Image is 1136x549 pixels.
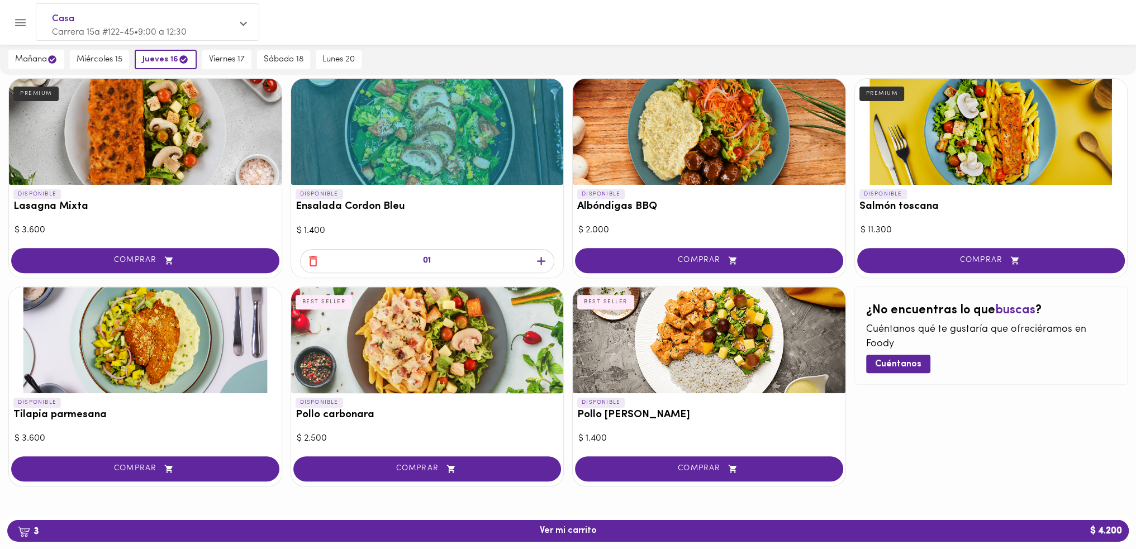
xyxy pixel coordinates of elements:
[316,50,362,69] button: lunes 20
[7,9,34,36] button: Menu
[13,398,61,408] p: DISPONIBLE
[8,50,64,69] button: mañana
[859,87,905,101] div: PREMIUM
[17,526,30,537] img: cart.png
[52,12,232,26] span: Casa
[577,295,634,309] div: BEST SELLER
[995,304,1035,317] span: buscas
[25,464,265,474] span: COMPRAR
[7,520,1129,542] button: 3Ver mi carrito$ 4.200
[9,79,282,185] div: Lasagna Mixta
[13,189,61,199] p: DISPONIBLE
[13,201,277,213] h3: Lasagna Mixta
[142,54,189,65] span: jueves 16
[15,224,276,237] div: $ 3.600
[291,287,564,393] div: Pollo carbonara
[855,79,1128,185] div: Salmón toscana
[866,323,1116,351] p: Cuéntanos qué te gustaría que ofreciéramos en Foody
[1071,484,1125,538] iframe: Messagebird Livechat Widget
[135,50,197,69] button: jueves 16
[257,50,310,69] button: sábado 18
[11,524,45,538] b: 3
[25,256,265,265] span: COMPRAR
[540,526,597,536] span: Ver mi carrito
[875,359,921,370] span: Cuéntanos
[857,248,1125,273] button: COMPRAR
[578,432,840,445] div: $ 1.400
[575,248,843,273] button: COMPRAR
[577,409,841,421] h3: Pollo [PERSON_NAME]
[77,55,122,65] span: miércoles 15
[859,201,1123,213] h3: Salmón toscana
[307,464,548,474] span: COMPRAR
[578,224,840,237] div: $ 2.000
[575,456,843,481] button: COMPRAR
[573,287,845,393] div: Pollo Tikka Massala
[859,189,907,199] p: DISPONIBLE
[293,456,562,481] button: COMPRAR
[866,304,1116,317] h2: ¿No encuentras lo que ?
[589,256,829,265] span: COMPRAR
[589,464,829,474] span: COMPRAR
[577,201,841,213] h3: Albóndigas BBQ
[322,55,355,65] span: lunes 20
[52,28,187,37] span: Carrera 15a #122-45 • 9:00 a 12:30
[264,55,303,65] span: sábado 18
[209,55,245,65] span: viernes 17
[11,456,279,481] button: COMPRAR
[15,54,58,65] span: mañana
[423,255,431,268] p: 01
[13,409,277,421] h3: Tilapia parmesana
[296,189,343,199] p: DISPONIBLE
[296,295,353,309] div: BEST SELLER
[861,224,1122,237] div: $ 11.300
[9,287,282,393] div: Tilapia parmesana
[296,398,343,408] p: DISPONIBLE
[573,79,845,185] div: Albóndigas BBQ
[291,79,564,185] div: Ensalada Cordon Bleu
[871,256,1111,265] span: COMPRAR
[296,409,559,421] h3: Pollo carbonara
[297,432,558,445] div: $ 2.500
[577,189,625,199] p: DISPONIBLE
[296,201,559,213] h3: Ensalada Cordon Bleu
[202,50,251,69] button: viernes 17
[866,355,930,373] button: Cuéntanos
[15,432,276,445] div: $ 3.600
[577,398,625,408] p: DISPONIBLE
[11,248,279,273] button: COMPRAR
[297,225,558,237] div: $ 1.400
[70,50,129,69] button: miércoles 15
[13,87,59,101] div: PREMIUM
